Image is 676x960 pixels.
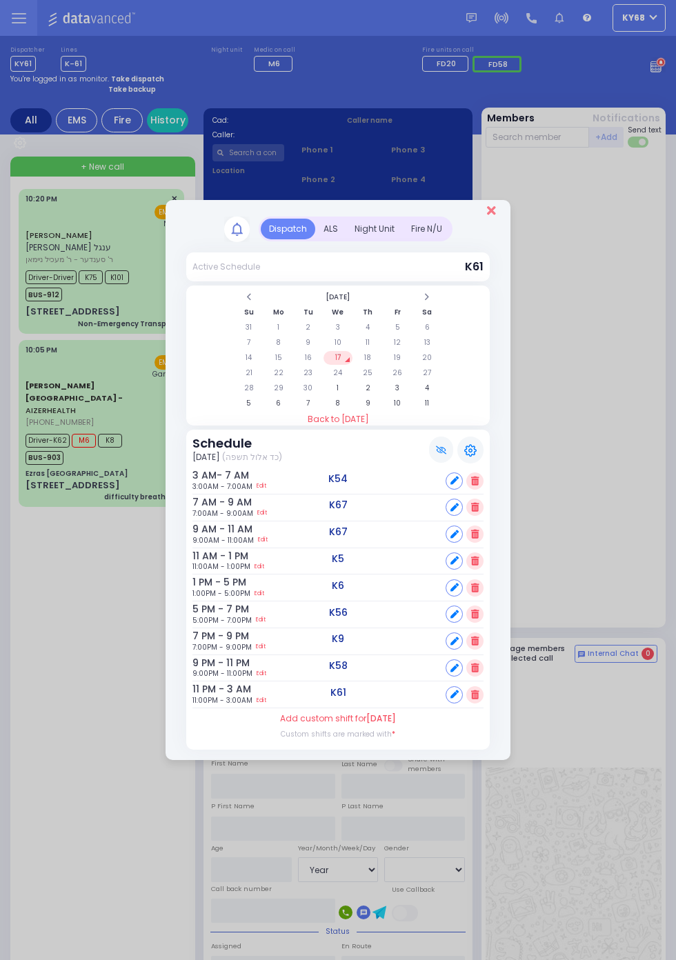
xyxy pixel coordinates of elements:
td: 26 [384,366,412,380]
td: 20 [413,351,441,365]
td: 18 [354,351,382,365]
td: 14 [235,351,263,365]
td: 16 [294,351,322,365]
th: Tu [294,306,322,319]
h6: 7 AM - 9 AM [192,497,230,508]
div: Dispatch [261,219,315,239]
h5: K6 [332,580,344,592]
a: Edit [256,615,266,626]
span: 11:00AM - 1:00PM [192,561,250,572]
th: Su [235,306,263,319]
span: 7:00AM - 9:00AM [192,508,253,519]
h5: K58 [329,660,348,672]
a: Edit [257,508,267,519]
h6: 9 PM - 11 PM [192,657,230,669]
td: 23 [294,366,322,380]
td: 12 [384,336,412,350]
td: 9 [294,336,322,350]
a: Edit [256,642,266,652]
a: Back to [DATE] [186,413,490,426]
td: 5 [235,397,263,410]
span: Previous Month [246,292,252,301]
h5: K54 [328,473,348,485]
a: Edit [257,668,266,679]
th: Mo [264,306,292,319]
td: 28 [235,381,263,395]
span: Next Month [424,292,430,301]
td: 3 [324,321,352,334]
span: [DATE] [192,451,220,463]
td: 19 [384,351,412,365]
span: [DATE] [366,712,396,724]
span: 1:00PM - 5:00PM [192,588,250,599]
td: 6 [413,321,441,334]
td: 6 [264,397,292,410]
td: 11 [413,397,441,410]
a: Edit [257,481,266,492]
td: 1 [324,381,352,395]
div: Active Schedule [192,261,260,273]
td: 8 [324,397,352,410]
span: 9:00AM - 11:00AM [192,535,254,546]
th: Fr [384,306,412,319]
th: Sa [413,306,441,319]
h6: 1 PM - 5 PM [192,577,230,588]
td: 30 [294,381,322,395]
td: 2 [294,321,322,334]
td: 10 [384,397,412,410]
td: 25 [354,366,382,380]
td: 31 [235,321,263,334]
th: Select Month [264,290,412,304]
a: Edit [255,561,264,572]
td: 9 [354,397,382,410]
td: 10 [324,336,352,350]
span: 9:00PM - 11:00PM [192,668,252,679]
span: K61 [465,259,484,274]
td: 1 [264,321,292,334]
td: 5 [384,321,412,334]
a: Edit [255,588,264,599]
button: Close [487,204,496,217]
td: 8 [264,336,292,350]
td: 13 [413,336,441,350]
h5: K67 [329,499,348,511]
h5: K61 [330,687,346,699]
h5: K5 [332,553,344,565]
div: Fire N/U [403,219,450,239]
td: 7 [294,397,322,410]
td: 17 [324,351,352,365]
h5: K67 [329,526,348,538]
h5: K9 [332,633,344,645]
td: 15 [264,351,292,365]
th: We [324,306,352,319]
th: Th [354,306,382,319]
h6: 9 AM - 11 AM [192,523,230,535]
h5: K56 [329,607,348,619]
label: Add custom shift for [280,712,396,725]
td: 29 [264,381,292,395]
div: ALS [315,219,346,239]
h6: 11 AM - 1 PM [192,550,230,562]
h6: 7 PM - 9 PM [192,630,230,642]
span: 11:00PM - 3:00AM [192,695,252,706]
a: Edit [257,695,266,706]
span: 3:00AM - 7:00AM [192,481,252,492]
td: 4 [413,381,441,395]
td: 2 [354,381,382,395]
h6: 5 PM - 7 PM [192,603,230,615]
td: 11 [354,336,382,350]
td: 21 [235,366,263,380]
td: 22 [264,366,292,380]
td: 24 [324,366,352,380]
h6: 3 AM- 7 AM [192,470,230,481]
td: 7 [235,336,263,350]
label: Custom shifts are marked with [281,729,395,739]
h3: Schedule [192,436,282,451]
div: Night Unit [346,219,403,239]
span: 5:00PM - 7:00PM [192,615,252,626]
a: Edit [258,535,268,546]
span: 7:00PM - 9:00PM [192,642,252,652]
span: (כד אלול תשפה) [222,451,282,463]
td: 27 [413,366,441,380]
h6: 11 PM - 3 AM [192,683,230,695]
